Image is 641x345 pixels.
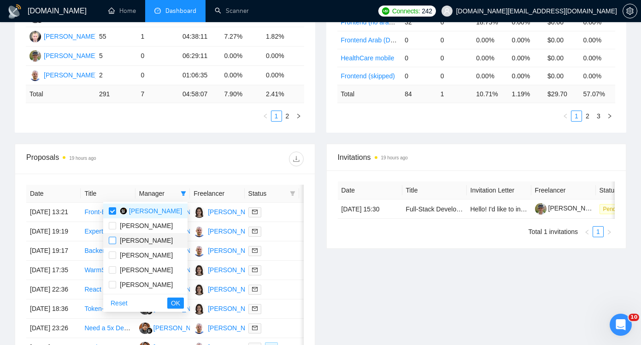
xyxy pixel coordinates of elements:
[194,322,205,334] img: VV
[208,265,261,275] div: [PERSON_NAME]
[135,185,190,203] th: Manager
[529,226,578,237] li: Total 1 invitations
[437,85,472,103] td: 1
[262,66,304,85] td: 0.00%
[593,227,603,237] a: 1
[29,71,97,78] a: VV[PERSON_NAME]
[381,155,408,160] time: 19 hours ago
[208,323,261,333] div: [PERSON_NAME]
[81,185,135,203] th: Title
[69,156,96,161] time: 19 hours ago
[262,27,304,47] td: 1.82%
[171,298,180,308] span: OK
[81,222,135,241] td: Expert Full-Stack Developer for Greenfield SaaS Analytics Platform (React, Python, AWS)
[467,181,531,199] th: Invitation Letter
[7,4,22,19] img: logo
[544,85,579,103] td: $ 29.70
[593,226,604,237] li: 1
[120,237,173,244] span: [PERSON_NAME]
[472,31,508,49] td: 0.00%
[508,49,544,67] td: 0.00%
[623,7,637,15] span: setting
[26,203,81,222] td: [DATE] 13:21
[111,298,128,308] span: Reset
[194,246,261,254] a: VV[PERSON_NAME]
[81,280,135,299] td: React Native developer needed to build social opinion mobile app (AYO) with Supabase backend
[579,49,615,67] td: 0.00%
[194,303,205,315] img: KI
[108,7,136,15] a: homeHome
[179,27,221,47] td: 04:38:11
[582,111,593,121] a: 2
[120,251,173,259] span: [PERSON_NAME]
[194,227,261,234] a: VV[PERSON_NAME]
[401,85,436,103] td: 84
[26,261,81,280] td: [DATE] 17:35
[120,222,173,229] span: [PERSON_NAME]
[95,66,137,85] td: 2
[607,113,612,119] span: right
[252,248,258,253] span: mail
[303,206,314,217] button: like
[120,266,173,274] span: [PERSON_NAME]
[338,181,402,199] th: Date
[563,113,568,119] span: left
[296,113,301,119] span: right
[179,85,221,103] td: 04:58:07
[81,299,135,319] td: Token-Gated Membership & Reservation Website
[95,27,137,47] td: 55
[120,281,173,288] span: [PERSON_NAME]
[29,50,41,62] img: NS
[26,185,81,203] th: Date
[544,67,579,85] td: $0.00
[129,207,182,215] span: [PERSON_NAME]
[194,285,261,292] a: KI[PERSON_NAME]
[84,247,281,254] a: Backend Developer for Stripe + API Integration (GPS-server & Tele2)
[282,111,293,121] a: 2
[84,305,226,312] a: Token-Gated Membership & Reservation Website
[248,188,286,199] span: Status
[341,18,454,26] a: Frontend (no arab) ([PERSON_NAME])
[26,152,165,166] div: Proposals
[194,245,205,257] img: VV
[44,51,97,61] div: [PERSON_NAME]
[593,111,604,122] li: 3
[26,222,81,241] td: [DATE] 19:19
[137,47,179,66] td: 0
[208,207,261,217] div: [PERSON_NAME]
[610,314,632,336] iframe: Intercom live chat
[81,203,135,222] td: Front-End Developer CSS, HTML, Vercel, Next.js, Tailwind, Shadcn
[604,111,615,122] li: Next Page
[508,67,544,85] td: 0.00%
[422,6,432,16] span: 242
[293,111,304,122] li: Next Page
[44,31,97,41] div: [PERSON_NAME]
[208,226,261,236] div: [PERSON_NAME]
[194,206,205,218] img: KI
[341,54,394,62] a: HealthCare mobile
[579,85,615,103] td: 57.07 %
[84,286,415,293] a: React [DEMOGRAPHIC_DATA] developer needed to build social opinion mobile app (AYO) with Supabase ...
[579,31,615,49] td: 0.00%
[190,185,244,203] th: Freelancer
[107,298,131,309] button: Reset
[289,155,303,163] span: download
[535,205,601,212] a: [PERSON_NAME]
[252,267,258,273] span: mail
[81,261,135,280] td: WarmStart Login & Social Graph
[303,284,314,295] button: like
[341,36,406,44] a: Frontend Arab (Dmitry)
[26,241,81,261] td: [DATE] 19:17
[444,8,450,14] span: user
[472,67,508,85] td: 0.00%
[303,322,314,333] button: like
[84,228,341,235] a: Expert Full-Stack Developer for Greenfield SaaS Analytics Platform (React, Python, AWS)
[508,31,544,49] td: 0.00%
[401,31,436,49] td: 0
[582,226,593,237] button: left
[153,323,206,333] div: [PERSON_NAME]
[81,319,135,338] td: Need a 5x DevOps/Cloud Expert (Python | Scalable Infrastructure | Custom Cloud)
[139,322,151,334] img: YN
[137,27,179,47] td: 1
[571,111,582,121] a: 1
